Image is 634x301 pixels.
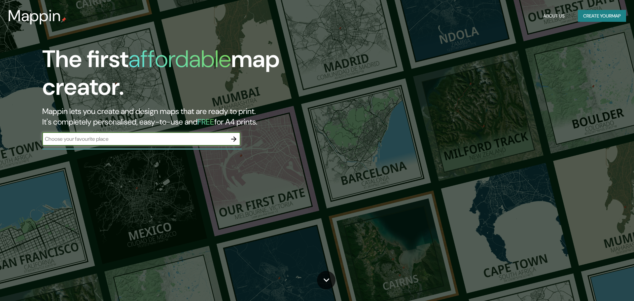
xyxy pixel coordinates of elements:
h5: FREE [197,117,214,127]
h3: Mappin [8,7,61,25]
img: mappin-pin [61,17,66,22]
button: About Us [541,10,567,22]
h1: The first map creator. [42,45,359,106]
h2: Mappin lets you create and design maps that are ready to print. It's completely personalised, eas... [42,106,359,127]
input: Choose your favourite place [42,135,227,143]
button: Create yourmap [578,10,626,22]
h1: affordable [128,44,231,74]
